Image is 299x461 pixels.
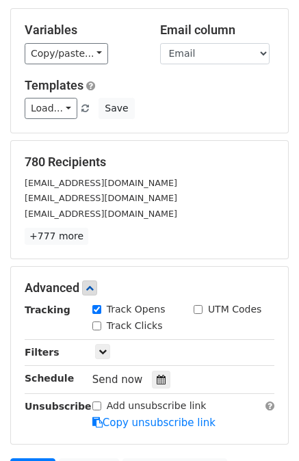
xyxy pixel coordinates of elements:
h5: Email column [160,23,275,38]
span: Send now [92,373,143,386]
strong: Unsubscribe [25,401,92,412]
strong: Schedule [25,373,74,384]
a: +777 more [25,228,88,245]
small: [EMAIL_ADDRESS][DOMAIN_NAME] [25,178,177,188]
a: Copy/paste... [25,43,108,64]
small: [EMAIL_ADDRESS][DOMAIN_NAME] [25,193,177,203]
label: UTM Codes [208,302,261,317]
iframe: Chat Widget [231,395,299,461]
strong: Tracking [25,304,70,315]
a: Copy unsubscribe link [92,417,216,429]
small: [EMAIL_ADDRESS][DOMAIN_NAME] [25,209,177,219]
h5: Advanced [25,280,274,295]
strong: Filters [25,347,60,358]
label: Track Opens [107,302,166,317]
h5: 780 Recipients [25,155,274,170]
label: Add unsubscribe link [107,399,207,413]
label: Track Clicks [107,319,163,333]
a: Load... [25,98,77,119]
h5: Variables [25,23,140,38]
button: Save [99,98,134,119]
a: Templates [25,78,83,92]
